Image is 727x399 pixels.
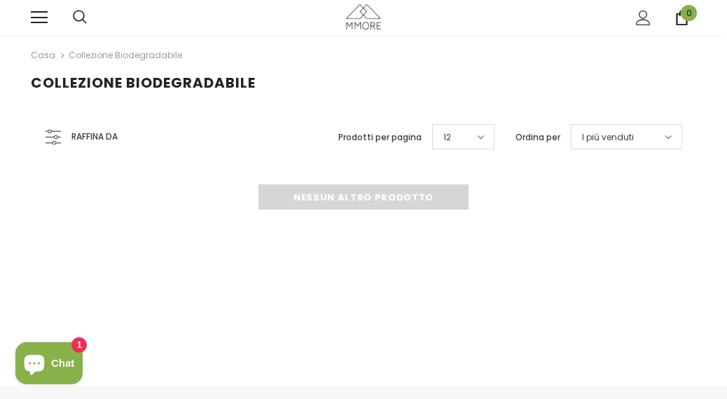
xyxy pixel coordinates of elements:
label: Prodotti per pagina [338,130,422,144]
img: Casi MMORE [346,4,381,29]
span: 0 [681,5,697,21]
inbox-online-store-chat: Shopify online store chat [11,342,87,388]
a: Collezione biodegradabile [69,49,182,61]
span: 12 [443,130,451,144]
a: 0 [674,11,689,25]
label: Ordina per [515,130,560,144]
span: I più venduti [582,130,634,144]
span: Raffina da [71,129,118,144]
a: Casa [31,47,55,64]
span: Collezione biodegradabile [31,73,256,93]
